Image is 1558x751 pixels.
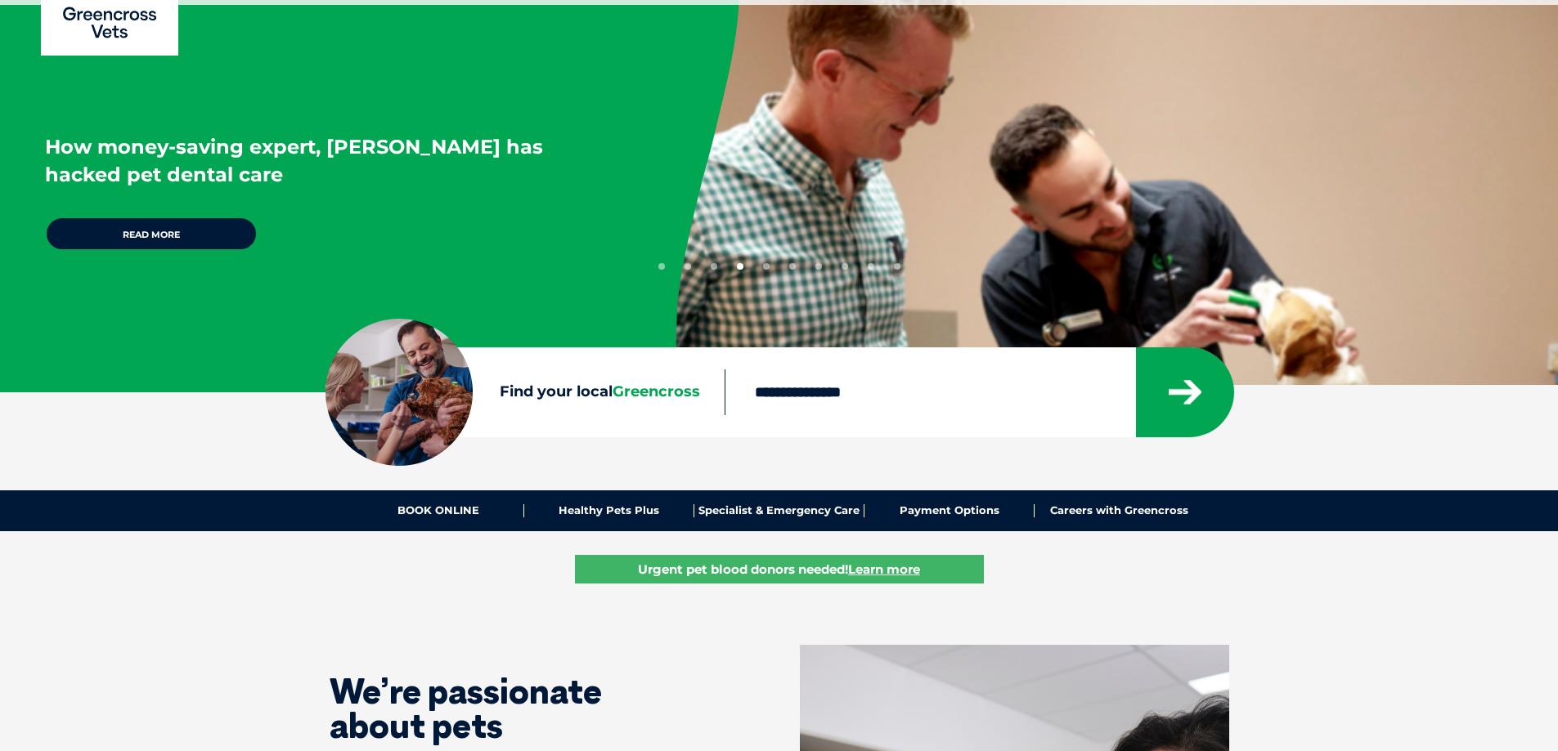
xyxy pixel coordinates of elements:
[848,561,920,577] u: Learn more
[868,263,874,270] button: 9 of 10
[45,133,622,188] p: How money-saving expert, [PERSON_NAME] has hacked pet dental care
[894,263,900,270] button: 10 of 10
[694,504,864,517] a: Specialist & Emergency Care
[737,263,743,270] button: 4 of 10
[330,674,673,743] h1: We’re passionate about pets
[658,263,665,270] button: 1 of 10
[711,263,717,270] button: 3 of 10
[789,263,796,270] button: 6 of 10
[864,504,1035,517] a: Payment Options
[613,382,700,400] span: Greencross
[354,504,524,517] a: BOOK ONLINE
[1035,504,1204,517] a: Careers with Greencross
[685,263,691,270] button: 2 of 10
[763,263,770,270] button: 5 of 10
[524,504,694,517] a: Healthy Pets Plus
[842,263,848,270] button: 8 of 10
[575,555,984,583] a: Urgent pet blood donors needed!Learn more
[326,380,725,405] label: Find your local
[45,217,258,251] a: Read more
[815,263,822,270] button: 7 of 10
